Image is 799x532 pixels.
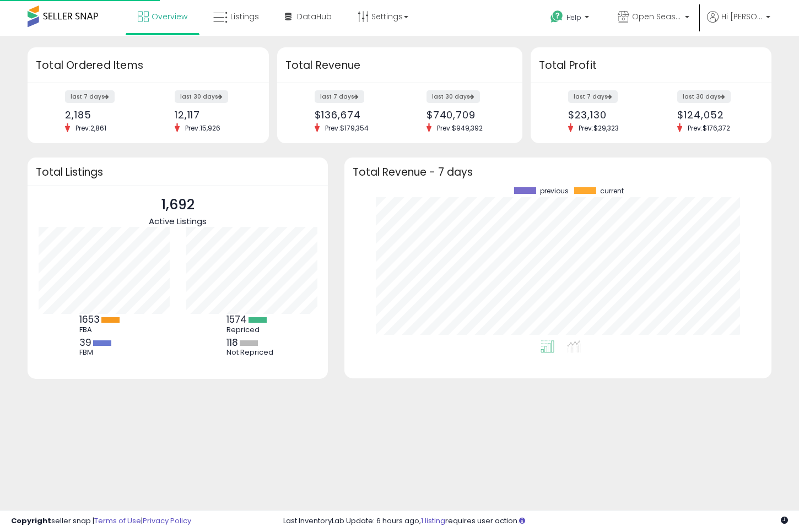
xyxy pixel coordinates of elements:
span: Overview [152,11,187,22]
span: previous [540,187,569,195]
b: 118 [226,336,238,349]
span: Help [566,13,581,22]
div: $23,130 [568,109,643,121]
span: Listings [230,11,259,22]
a: Hi [PERSON_NAME] [707,11,770,36]
span: Prev: $176,372 [682,123,736,133]
span: Hi [PERSON_NAME] [721,11,763,22]
div: $136,674 [315,109,391,121]
h3: Total Revenue - 7 days [353,168,763,176]
span: DataHub [297,11,332,22]
div: FBA [79,325,129,334]
label: last 7 days [568,90,618,103]
div: 12,117 [175,109,250,121]
div: $124,052 [677,109,752,121]
h3: Total Profit [539,58,764,73]
span: current [600,187,624,195]
span: Prev: $949,392 [431,123,488,133]
span: Prev: 2,861 [70,123,112,133]
label: last 7 days [315,90,364,103]
label: last 30 days [677,90,731,103]
div: 2,185 [65,109,140,121]
i: Get Help [550,10,564,24]
span: Prev: 15,926 [180,123,226,133]
div: Not Repriced [226,348,276,357]
b: 39 [79,336,91,349]
label: last 30 days [175,90,228,103]
b: 1574 [226,313,247,326]
h3: Total Revenue [285,58,514,73]
span: Prev: $29,323 [573,123,624,133]
h3: Total Listings [36,168,320,176]
div: $740,709 [427,109,503,121]
span: Prev: $179,354 [320,123,374,133]
div: Repriced [226,325,276,334]
p: 1,692 [149,194,207,215]
b: 1653 [79,313,100,326]
div: FBM [79,348,129,357]
h3: Total Ordered Items [36,58,261,73]
label: last 7 days [65,90,115,103]
a: Help [542,2,600,36]
span: Active Listings [149,215,207,227]
label: last 30 days [427,90,480,103]
span: Open Seasons [632,11,682,22]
